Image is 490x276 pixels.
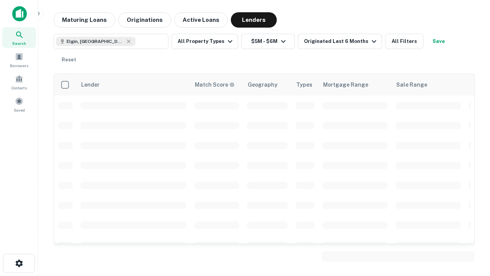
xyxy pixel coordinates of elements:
[292,74,318,95] th: Types
[243,74,292,95] th: Geography
[296,80,312,89] div: Types
[396,80,427,89] div: Sale Range
[11,85,27,91] span: Contacts
[2,72,36,92] a: Contacts
[298,34,382,49] button: Originated Last 6 Months
[304,37,379,46] div: Originated Last 6 Months
[195,80,233,89] h6: Match Score
[77,74,190,95] th: Lender
[2,27,36,48] a: Search
[57,52,81,67] button: Reset
[81,80,100,89] div: Lender
[171,34,238,49] button: All Property Types
[248,80,278,89] div: Geography
[12,6,27,21] img: capitalize-icon.png
[385,34,423,49] button: All Filters
[318,74,392,95] th: Mortgage Range
[426,34,451,49] button: Save your search to get updates of matches that match your search criteria.
[392,74,465,95] th: Sale Range
[231,12,277,28] button: Lenders
[10,62,28,69] span: Borrowers
[67,38,124,45] span: Elgin, [GEOGRAPHIC_DATA], [GEOGRAPHIC_DATA]
[12,40,26,46] span: Search
[14,107,25,113] span: Saved
[190,74,243,95] th: Capitalize uses an advanced AI algorithm to match your search with the best lender. The match sco...
[54,12,115,28] button: Maturing Loans
[241,34,295,49] button: $5M - $6M
[452,190,490,227] iframe: Chat Widget
[2,94,36,115] a: Saved
[118,12,171,28] button: Originations
[174,12,228,28] button: Active Loans
[2,49,36,70] a: Borrowers
[323,80,368,89] div: Mortgage Range
[195,80,235,89] div: Capitalize uses an advanced AI algorithm to match your search with the best lender. The match sco...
